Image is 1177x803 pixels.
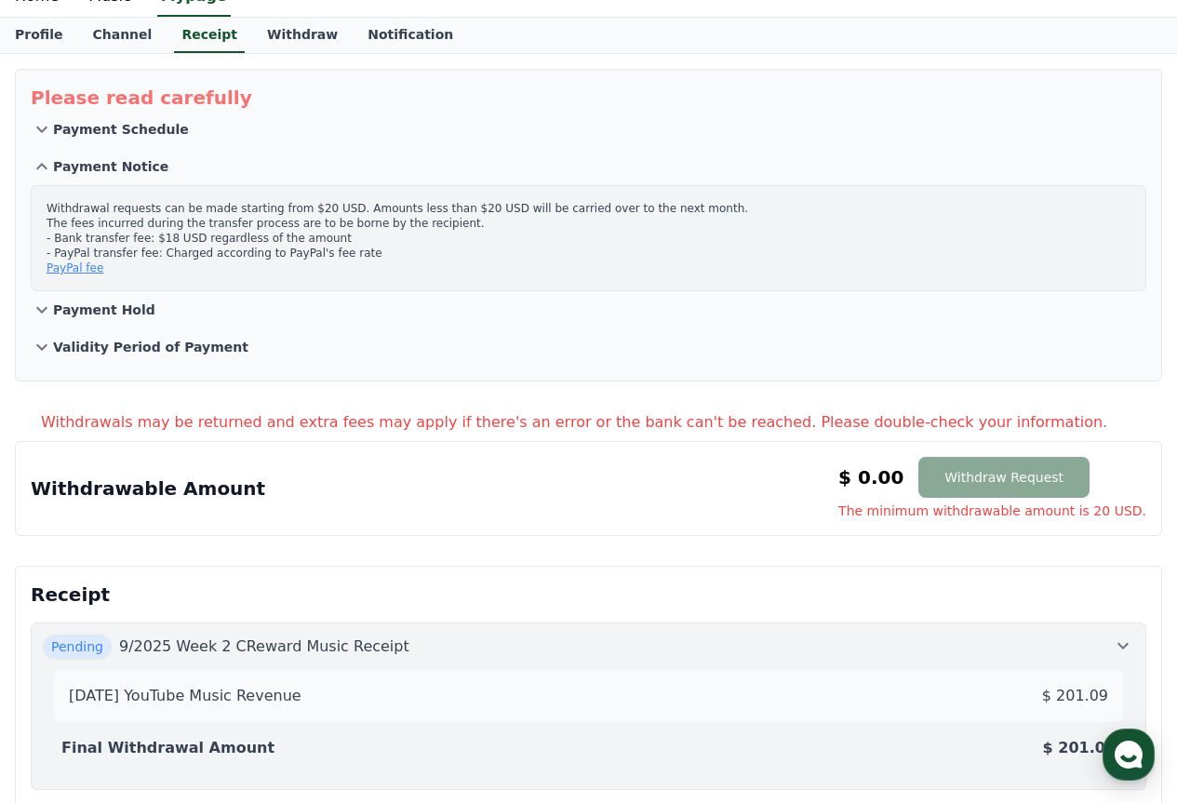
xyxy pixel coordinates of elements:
span: Messages [19,21,128,45]
button: Payment Schedule [31,111,1146,148]
div: 09-10 [133,302,165,317]
div: CReward [63,67,127,84]
a: PayPal fee [47,261,103,274]
a: CRewardJust now Please check your Email information. (Collected personal information is used sole... [9,60,359,128]
p: Validity Period of Payment [53,338,248,356]
a: Creward[DATE] Hello, We have not yet received the data from YouTube. On average, it takes about t... [9,138,359,207]
p: Withdrawals may be returned and extra fees may apply if there's an error or the bank can't be rea... [41,411,1162,434]
button: Validity Period of Payment [31,328,1146,366]
div: Please check your Email information. (Collected personal information is used solely for chat repl... [63,84,346,121]
button: Payment Hold [31,291,1146,328]
a: Settings [240,590,357,636]
p: Withdrawable Amount [31,475,265,502]
a: Creward[DATE] Hello, Performance data is typically updated [DATE] on average, but occasionally da... [9,216,359,285]
span: Messages [154,619,209,634]
p: $ 0.00 [838,464,903,490]
div: Creward [63,145,124,162]
p: $ 201.09 [1043,737,1116,759]
span: The minimum withdrawable amount is 20 USD. [838,502,1146,520]
div: [CReward] Your Channel Has Been Approved! Please make sure to review the usage guide before getti... [63,318,346,355]
a: Withdraw [252,18,353,53]
button: Withdraw Request [918,457,1090,498]
a: Start a new chat [87,527,281,568]
p: Payment Schedule [53,120,189,139]
p: Final Withdrawal Amount [61,737,274,759]
div: Creward [63,301,124,318]
div: [DATE] [133,224,170,239]
div: Hello, We have not yet received the data from YouTube. On average, it takes about two days, but t... [63,162,346,199]
a: Receipt [174,18,245,53]
button: Pending 9/2025 Week 2 CReward Music Receipt [DATE] YouTube Music Revenue $ 201.09 Final Withdrawa... [31,622,1146,790]
span: Start a new chat [110,538,238,556]
a: Creward09-10 [CReward] Your Channel Has Been Approved! Please make sure to review the usage guide... [9,294,359,363]
a: Messages [123,590,240,636]
div: Just now [137,68,183,83]
a: Notification [353,18,468,53]
p: 9/2025 Week 2 CReward Music Receipt [119,636,409,658]
p: [DATE] YouTube Music Revenue [69,685,301,707]
div: Creward [63,223,124,240]
a: Home [6,590,123,636]
span: Home [47,618,80,633]
p: Payment Notice [53,157,168,176]
a: Channel [77,18,167,53]
span: Settings [275,618,321,633]
p: Please read carefully [31,85,1146,111]
p: $ 201.09 [1042,685,1108,707]
div: [DATE] [133,146,170,161]
span: Pending [43,635,112,659]
button: Payment Notice [31,148,1146,185]
p: Payment Hold [53,301,155,319]
p: Receipt [31,582,1146,608]
p: Withdrawal requests can be made starting from $20 USD. Amounts less than $20 USD will be carried ... [47,201,1130,275]
div: Hello, Performance data is typically updated [DATE] on average, but occasionally data delivery fr... [63,240,346,277]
